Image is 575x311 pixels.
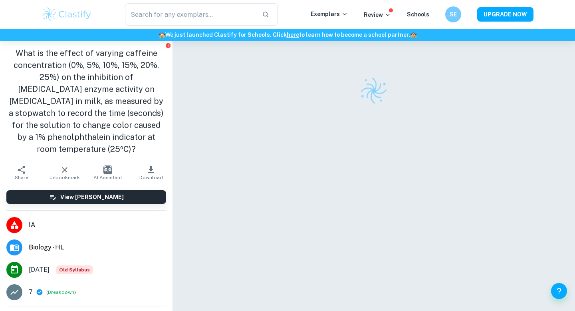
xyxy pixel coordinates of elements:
p: Exemplars [311,10,348,18]
button: View [PERSON_NAME] [6,190,166,204]
a: Schools [407,11,429,18]
span: Download [139,175,163,180]
span: [DATE] [29,265,50,275]
a: here [287,32,299,38]
img: Clastify logo [357,74,391,108]
button: AI Assistant [86,161,129,184]
h6: SE [449,10,458,19]
span: 🏫 [410,32,417,38]
span: IA [29,220,166,230]
img: AI Assistant [103,165,112,174]
h6: View [PERSON_NAME] [60,193,124,201]
button: UPGRADE NOW [477,7,533,22]
p: Review [364,10,391,19]
h6: We just launched Clastify for Schools. Click to learn how to become a school partner. [2,30,573,39]
button: Unbookmark [43,161,86,184]
input: Search for any exemplars... [125,3,256,26]
div: Starting from the May 2025 session, the Biology IA requirements have changed. It's OK to refer to... [56,265,93,274]
span: Share [15,175,28,180]
button: Breakdown [48,289,74,296]
h1: What is the effect of varying caffeine concentration (0%, 5%, 10%, 15%, 20%, 25%) on the inhibiti... [6,47,166,155]
button: Download [129,161,172,184]
span: ( ) [46,289,76,296]
span: Old Syllabus [56,265,93,274]
button: SE [445,6,461,22]
span: AI Assistant [93,175,122,180]
span: Unbookmark [50,175,80,180]
button: Report issue [165,42,171,48]
img: Clastify logo [42,6,92,22]
span: 🏫 [159,32,165,38]
button: Help and Feedback [551,283,567,299]
span: Biology - HL [29,243,166,252]
p: 7 [29,287,33,297]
